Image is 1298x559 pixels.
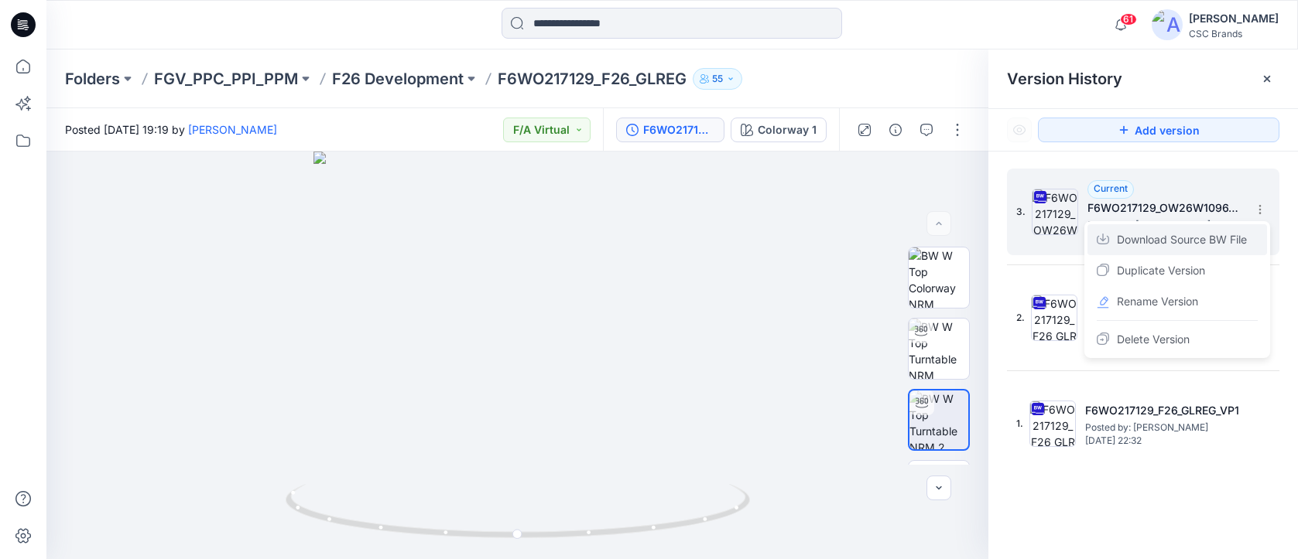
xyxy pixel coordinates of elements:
[1031,295,1077,341] img: F6WO217129_F26_GLREG_VP2
[693,68,742,90] button: 55
[643,121,714,138] div: F6WO217129_OW26W1096_F26_GLREG_VFA
[712,70,723,87] p: 55
[1117,330,1190,349] span: Delete Version
[1029,401,1076,447] img: F6WO217129_F26_GLREG_VP1
[909,319,969,379] img: BW W Top Turntable NRM
[1094,182,1128,194] span: Current
[1016,311,1025,325] span: 2.
[1261,73,1273,85] button: Close
[1038,118,1279,142] button: Add version
[332,68,464,90] a: F26 Development
[909,390,968,449] img: BW W Top Turntable NRM 2
[1016,417,1023,431] span: 1.
[498,68,687,90] p: F6WO217129_F26_GLREG
[1085,435,1240,446] span: [DATE] 22:32
[883,118,908,142] button: Details
[1120,13,1137,26] span: 61
[1087,199,1242,217] h5: F6WO217129_OW26W1096_F26_GLREG_VFA
[731,118,827,142] button: Colorway 1
[1189,9,1279,28] div: [PERSON_NAME]
[1085,420,1240,435] span: Posted by: Anna Moon
[758,121,817,138] div: Colorway 1
[1032,189,1078,235] img: F6WO217129_OW26W1096_F26_GLREG_VFA
[909,247,969,308] img: BW W Top Colorway NRM
[616,118,724,142] button: F6WO217129_OW26W1096_F26_GLREG_VFA
[1007,70,1122,88] span: Version History
[1117,261,1205,280] span: Duplicate Version
[65,121,277,138] span: Posted [DATE] 19:19 by
[1016,205,1026,219] span: 3.
[1085,401,1240,420] h5: F6WO217129_F26_GLREG_VP1
[188,123,277,136] a: [PERSON_NAME]
[1007,118,1032,142] button: Show Hidden Versions
[154,68,298,90] a: FGV_PPC_PPI_PPM
[1087,217,1242,233] span: Posted by: Anna Moon
[65,68,120,90] a: Folders
[1117,292,1198,311] span: Rename Version
[1152,9,1183,40] img: avatar
[1117,230,1247,249] span: Download Source BW File
[1189,28,1279,39] div: CSC Brands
